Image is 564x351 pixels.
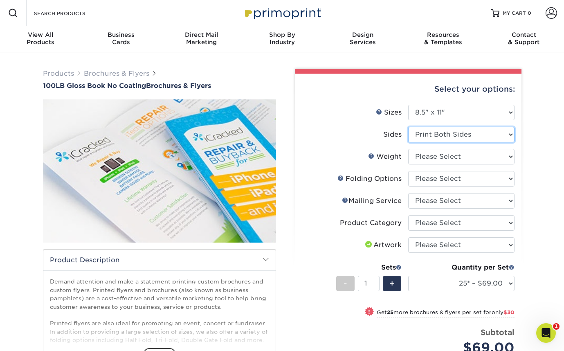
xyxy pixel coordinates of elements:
[43,82,146,90] span: 100LB Gloss Book No Coating
[344,277,347,290] span: -
[322,26,403,52] a: DesignServices
[322,31,403,46] div: Services
[43,82,276,90] h1: Brochures & Flyers
[503,309,515,315] span: $30
[403,31,483,46] div: & Templates
[242,31,322,46] div: Industry
[301,74,515,105] div: Select your options:
[503,10,526,17] span: MY CART
[33,8,113,18] input: SEARCH PRODUCTS.....
[342,196,402,206] div: Mailing Service
[43,90,276,252] img: 100LB Gloss Book<br/>No Coating 01
[161,31,242,46] div: Marketing
[364,240,402,250] div: Artwork
[377,309,515,317] small: Get more brochures & flyers per set for
[528,10,531,16] span: 0
[81,31,161,38] span: Business
[340,218,402,228] div: Product Category
[242,26,322,52] a: Shop ByIndustry
[389,277,395,290] span: +
[483,26,564,52] a: Contact& Support
[408,263,515,272] div: Quantity per Set
[376,108,402,117] div: Sizes
[161,31,242,38] span: Direct Mail
[81,31,161,46] div: Cards
[84,70,149,77] a: Brochures & Flyers
[241,4,323,22] img: Primoprint
[161,26,242,52] a: Direct MailMarketing
[368,152,402,162] div: Weight
[383,130,402,139] div: Sides
[43,82,276,90] a: 100LB Gloss Book No CoatingBrochures & Flyers
[43,70,74,77] a: Products
[403,31,483,38] span: Resources
[368,308,370,316] span: !
[43,250,276,270] h2: Product Description
[337,174,402,184] div: Folding Options
[81,26,161,52] a: BusinessCards
[403,26,483,52] a: Resources& Templates
[536,323,556,343] iframe: Intercom live chat
[336,263,402,272] div: Sets
[387,309,393,315] strong: 25
[322,31,403,38] span: Design
[481,328,515,337] strong: Subtotal
[483,31,564,46] div: & Support
[553,323,560,330] span: 1
[242,31,322,38] span: Shop By
[492,309,515,315] span: only
[483,31,564,38] span: Contact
